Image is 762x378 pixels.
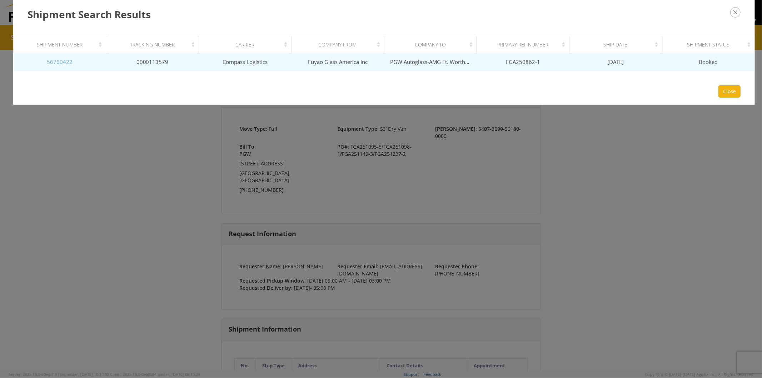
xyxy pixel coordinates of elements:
[477,53,569,71] td: FGA250862-1
[607,58,624,65] span: [DATE]
[47,58,73,65] a: 56760422
[113,41,196,48] div: Tracking Number
[390,41,474,48] div: Company To
[384,53,477,71] td: PGW Autoglass-AMG Ft. Worth 5810
[106,53,199,71] td: 0000113579
[699,58,718,65] span: Booked
[205,41,289,48] div: Carrier
[292,53,384,71] td: Fuyao Glass America Inc
[576,41,660,48] div: Ship Date
[718,85,741,98] button: Close
[668,41,752,48] div: Shipment Status
[298,41,382,48] div: Company From
[20,41,104,48] div: Shipment Number
[483,41,567,48] div: Primary Ref Number
[28,7,741,21] h3: Shipment Search Results
[199,53,291,71] td: Compass Logistics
